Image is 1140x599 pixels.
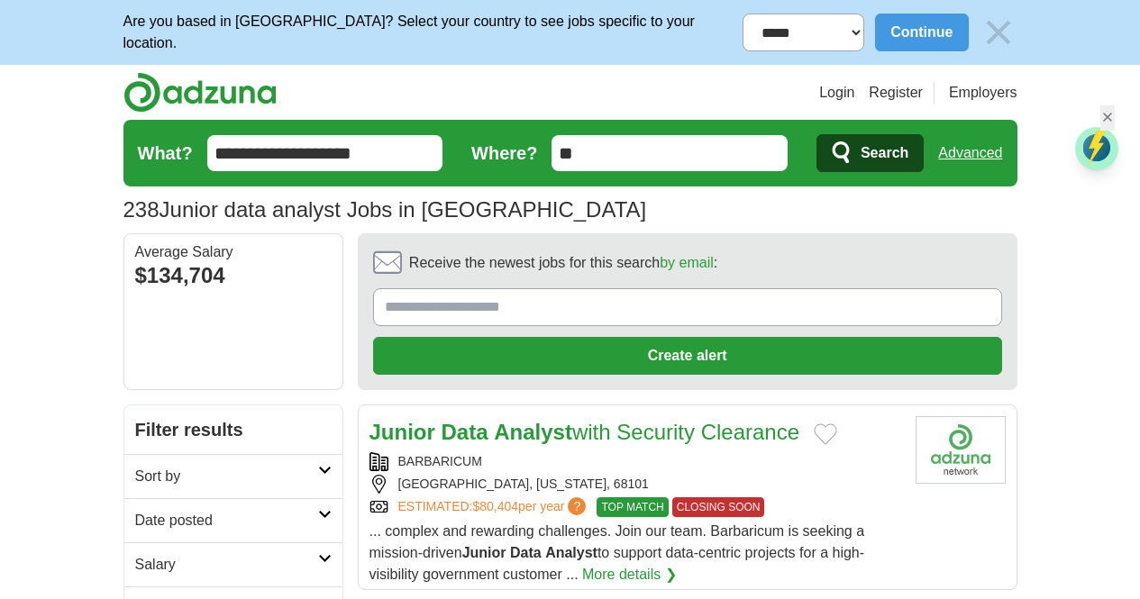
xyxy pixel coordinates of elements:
h1: Junior data analyst Jobs in [GEOGRAPHIC_DATA] [123,197,647,222]
a: Register [869,82,923,104]
span: TOP MATCH [597,497,668,517]
button: Add to favorite jobs [814,423,837,445]
span: Search [861,135,908,171]
div: BARBARICUM [369,452,901,471]
a: Sort by [124,454,342,498]
h2: Salary [135,554,318,576]
strong: Junior [462,545,506,560]
a: Date posted [124,498,342,542]
button: Continue [875,14,968,51]
h2: Sort by [135,466,318,487]
a: ESTIMATED:$80,404per year? [398,497,590,517]
a: More details ❯ [582,564,677,585]
div: [GEOGRAPHIC_DATA], [US_STATE], 68101 [369,475,901,494]
strong: Data [442,420,488,444]
button: Search [816,134,924,172]
div: Average Salary [135,245,332,259]
span: CLOSING SOON [672,497,765,517]
a: Junior Data Analystwith Security Clearance [369,420,800,444]
a: Salary [124,542,342,586]
label: Where? [471,140,537,167]
a: Employers [949,82,1017,104]
span: ... complex and rewarding challenges. Join our team. Barbaricum is seeking a mission-driven to su... [369,523,865,582]
span: 238 [123,194,160,226]
h2: Date posted [135,510,318,531]
strong: Analyst [545,545,597,560]
span: ? [568,497,586,515]
img: Adzuna logo [123,72,277,113]
strong: Analyst [494,420,572,444]
img: icon_close_no_bg.svg [980,14,1017,51]
a: by email [660,255,714,270]
strong: Data [510,545,542,560]
p: Are you based in [GEOGRAPHIC_DATA]? Select your country to see jobs specific to your location. [123,11,743,54]
a: Advanced [938,135,1002,171]
a: Login [819,82,854,104]
h2: Filter results [124,405,342,454]
img: Company logo [916,416,1006,484]
strong: Junior [369,420,435,444]
span: $80,404 [472,499,518,513]
div: $134,704 [135,259,332,292]
label: What? [138,140,193,167]
span: Receive the newest jobs for this search : [409,252,717,274]
button: Create alert [373,337,1002,375]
